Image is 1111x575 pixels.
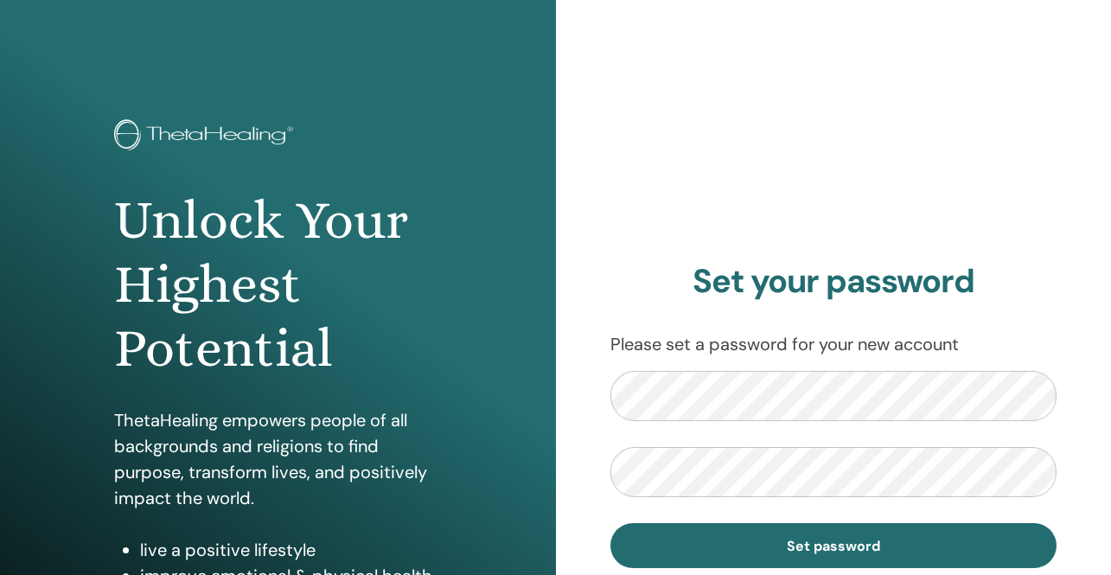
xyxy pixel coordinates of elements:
[610,262,1057,302] h2: Set your password
[140,537,441,563] li: live a positive lifestyle
[787,537,880,555] span: Set password
[114,188,441,381] h1: Unlock Your Highest Potential
[114,407,441,511] p: ThetaHealing empowers people of all backgrounds and religions to find purpose, transform lives, a...
[610,331,1057,357] p: Please set a password for your new account
[610,523,1057,568] button: Set password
